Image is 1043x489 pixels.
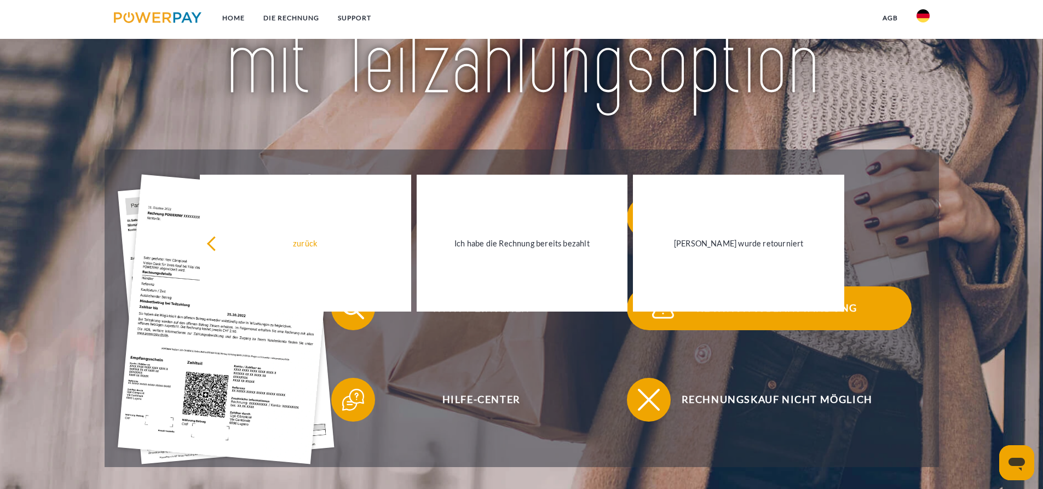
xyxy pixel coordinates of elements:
[873,8,907,28] a: agb
[917,9,930,22] img: de
[118,175,335,464] img: single_invoice_powerpay_de.jpg
[999,445,1034,480] iframe: Schaltfläche zum Öffnen des Messaging-Fensters
[329,8,381,28] a: SUPPORT
[206,236,405,251] div: zurück
[114,12,202,23] img: logo-powerpay.svg
[213,8,254,28] a: Home
[635,386,662,413] img: qb_close.svg
[254,8,329,28] a: DIE RECHNUNG
[423,236,621,251] div: Ich habe die Rechnung bereits bezahlt
[331,286,616,330] button: Konto einsehen
[643,378,911,422] span: Rechnungskauf nicht möglich
[331,378,616,422] button: Hilfe-Center
[347,378,615,422] span: Hilfe-Center
[627,378,912,422] button: Rechnungskauf nicht möglich
[639,236,838,251] div: [PERSON_NAME] wurde retourniert
[339,386,367,413] img: qb_help.svg
[627,286,912,330] button: Rechnungsbeanstandung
